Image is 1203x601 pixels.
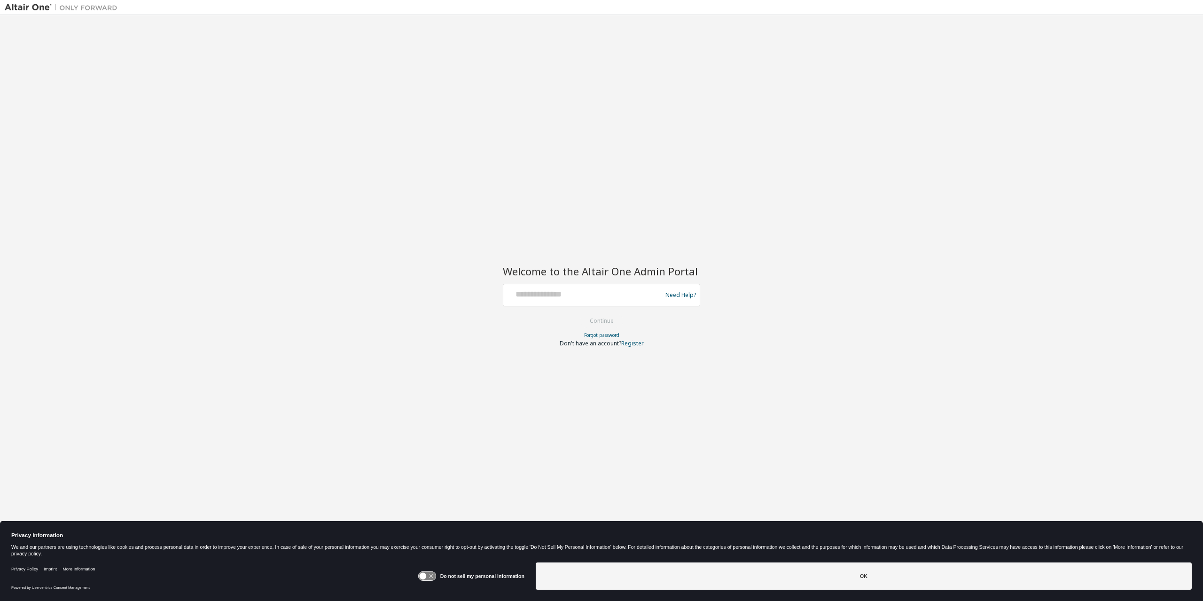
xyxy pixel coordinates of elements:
[584,332,619,338] a: Forgot password
[5,3,122,12] img: Altair One
[621,339,644,347] a: Register
[560,339,621,347] span: Don't have an account?
[503,265,700,278] h2: Welcome to the Altair One Admin Portal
